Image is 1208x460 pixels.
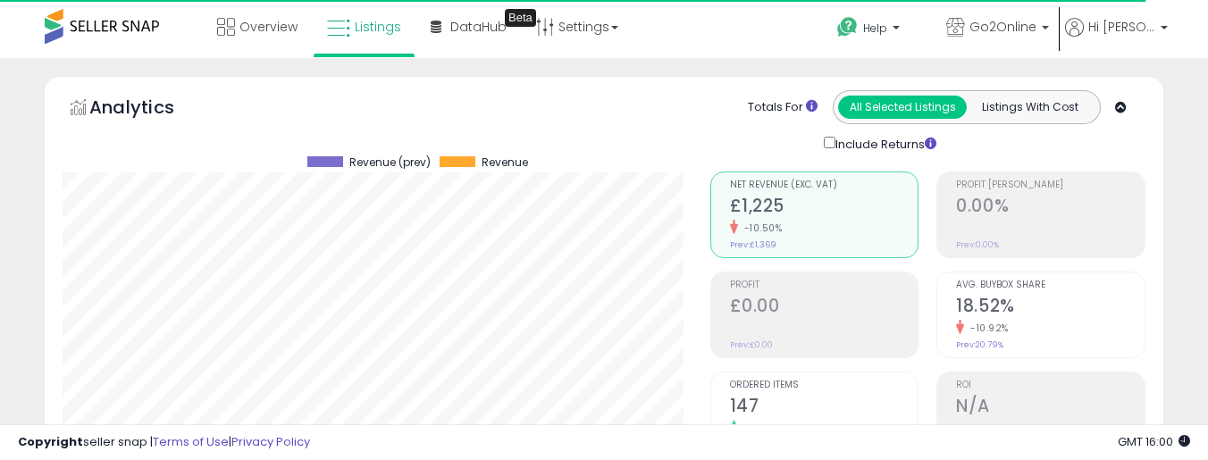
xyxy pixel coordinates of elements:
h2: £0.00 [730,296,919,320]
small: Prev: 20.79% [956,339,1003,350]
span: 2025-08-15 16:00 GMT [1118,433,1190,450]
span: Profit [730,280,919,290]
h2: 0.00% [956,196,1145,220]
span: Profit [PERSON_NAME] [956,180,1145,190]
span: Listings [355,18,401,36]
span: DataHub [450,18,507,36]
span: ROI [956,381,1145,390]
small: 1.38% [738,422,769,435]
span: Avg. Buybox Share [956,280,1145,290]
div: seller snap | | [18,434,310,451]
small: -10.92% [964,322,1009,335]
h2: 147 [730,396,919,420]
h5: Analytics [89,95,209,124]
div: Include Returns [810,133,958,154]
div: Tooltip anchor [505,9,536,27]
a: Hi [PERSON_NAME] [1065,18,1168,58]
a: Privacy Policy [231,433,310,450]
span: Revenue [482,156,528,169]
span: Hi [PERSON_NAME] [1088,18,1155,36]
a: Terms of Use [153,433,229,450]
strong: Copyright [18,433,83,450]
small: Prev: £0.00 [730,339,773,350]
a: Help [823,3,930,58]
span: Ordered Items [730,381,919,390]
span: Go2Online [969,18,1036,36]
i: Get Help [836,16,859,38]
div: Totals For [748,99,818,116]
span: Overview [239,18,298,36]
span: Help [863,21,887,36]
button: Listings With Cost [966,96,1095,119]
h2: £1,225 [730,196,919,220]
span: Net Revenue (Exc. VAT) [730,180,919,190]
small: -10.50% [738,222,783,235]
h2: N/A [956,396,1145,420]
button: All Selected Listings [838,96,967,119]
small: Prev: £1,369 [730,239,776,250]
h2: 18.52% [956,296,1145,320]
small: Prev: 0.00% [956,239,999,250]
span: Revenue (prev) [349,156,431,169]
